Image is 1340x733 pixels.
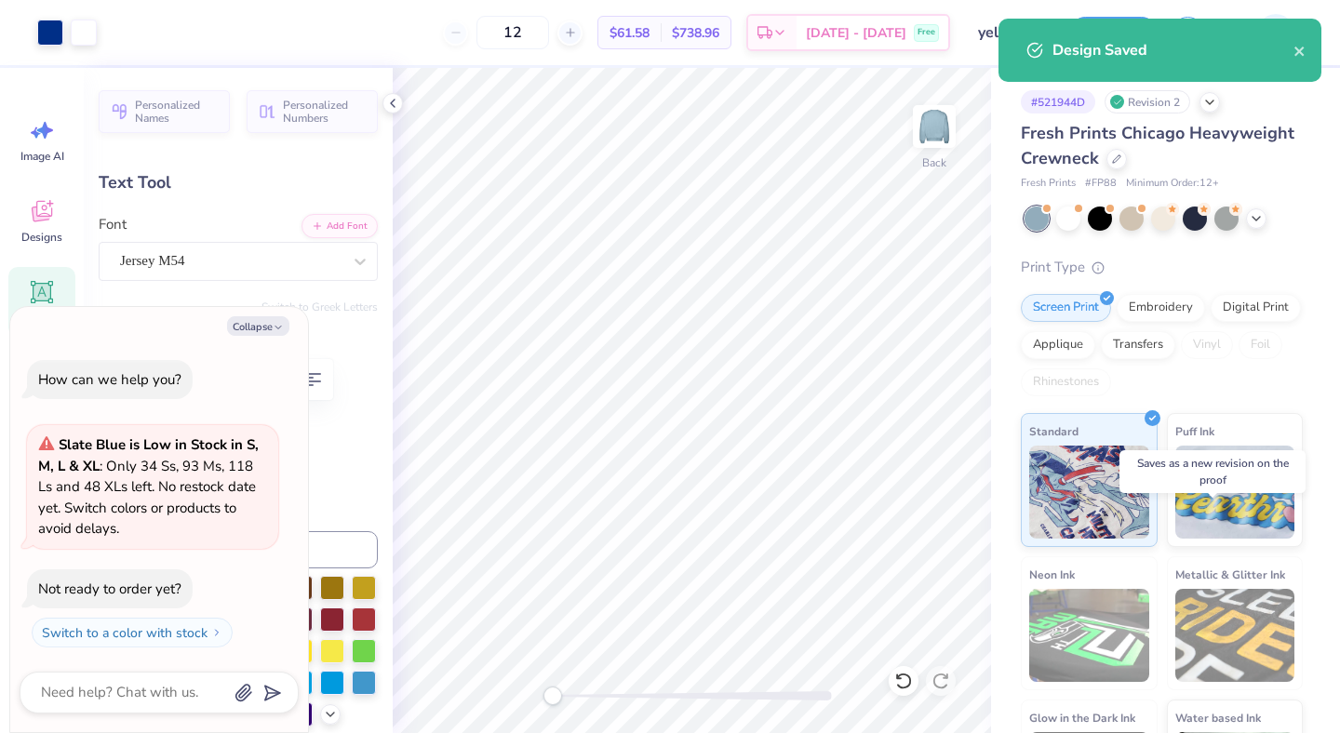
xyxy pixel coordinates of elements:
[20,149,64,164] span: Image AI
[918,26,935,39] span: Free
[1029,708,1135,727] span: Glow in the Dark Ink
[1052,39,1293,61] div: Design Saved
[1029,589,1149,682] img: Neon Ink
[211,627,222,638] img: Switch to a color with stock
[806,23,906,43] span: [DATE] - [DATE]
[283,99,367,125] span: Personalized Numbers
[1119,450,1306,493] div: Saves as a new revision on the proof
[38,370,181,389] div: How can we help you?
[99,214,127,235] label: Font
[38,435,259,538] span: : Only 34 Ss, 93 Ms, 118 Ls and 48 XLs left. No restock date yet. Switch colors or products to av...
[227,316,289,336] button: Collapse
[1175,708,1261,727] span: Water based Ink
[1227,14,1303,51] a: ET
[1175,589,1295,682] img: Metallic & Glitter Ink
[543,686,562,705] div: Accessibility label
[135,99,219,125] span: Personalized Names
[38,435,259,475] strong: Slate Blue is Low in Stock in S, M, L & XL
[99,90,230,133] button: Personalized Names
[301,214,378,238] button: Add Font
[610,23,650,43] span: $61.58
[261,300,378,314] button: Switch to Greek Letters
[1029,565,1075,584] span: Neon Ink
[247,90,378,133] button: Personalized Numbers
[99,170,378,195] div: Text Tool
[21,230,62,245] span: Designs
[1293,39,1306,61] button: close
[672,23,719,43] span: $738.96
[476,16,549,49] input: – –
[1257,14,1294,51] img: Elaina Thomas
[964,14,1055,51] input: Untitled Design
[32,618,233,647] button: Switch to a color with stock
[1175,565,1285,584] span: Metallic & Glitter Ink
[38,580,181,598] div: Not ready to order yet?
